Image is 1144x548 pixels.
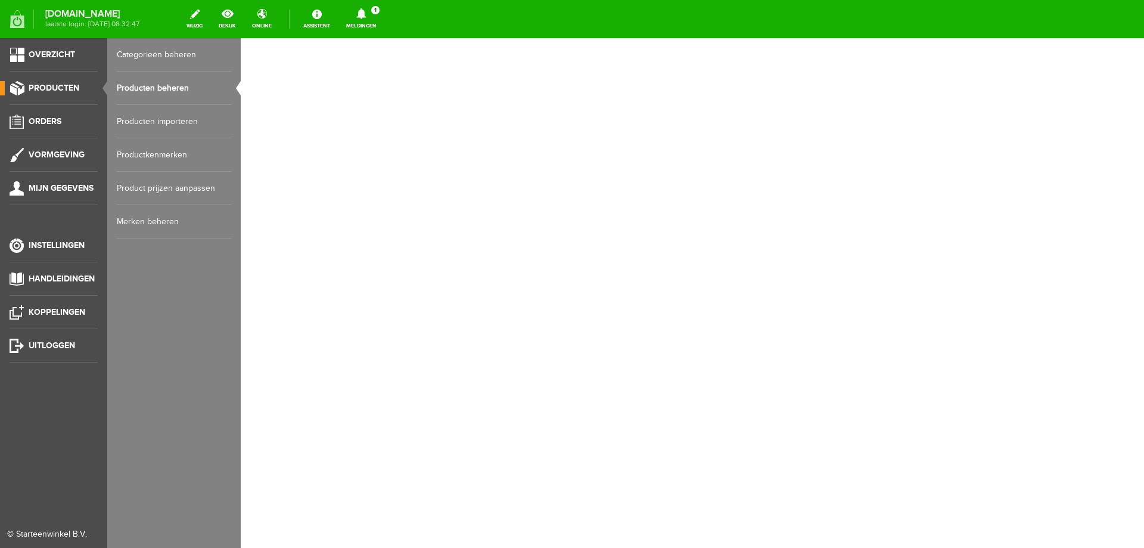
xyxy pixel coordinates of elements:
span: Vormgeving [29,150,85,160]
span: Mijn gegevens [29,183,94,193]
span: 1 [371,6,380,14]
span: Overzicht [29,49,75,60]
span: Instellingen [29,240,85,250]
span: Handleidingen [29,274,95,284]
a: online [245,6,279,32]
a: Productkenmerken [117,138,231,172]
a: Merken beheren [117,205,231,239]
span: laatste login: [DATE] 08:32:47 [45,21,139,27]
a: Product prijzen aanpassen [117,172,231,205]
a: Assistent [296,6,337,32]
div: © Starteenwinkel B.V. [7,528,91,541]
a: Categorieën beheren [117,38,231,72]
a: Producten beheren [117,72,231,105]
a: bekijk [212,6,243,32]
strong: [DOMAIN_NAME] [45,11,139,17]
span: Uitloggen [29,340,75,351]
a: wijzig [179,6,210,32]
span: Koppelingen [29,307,85,317]
a: Meldingen1 [339,6,384,32]
span: Orders [29,116,61,126]
span: Producten [29,83,79,93]
a: Producten importeren [117,105,231,138]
